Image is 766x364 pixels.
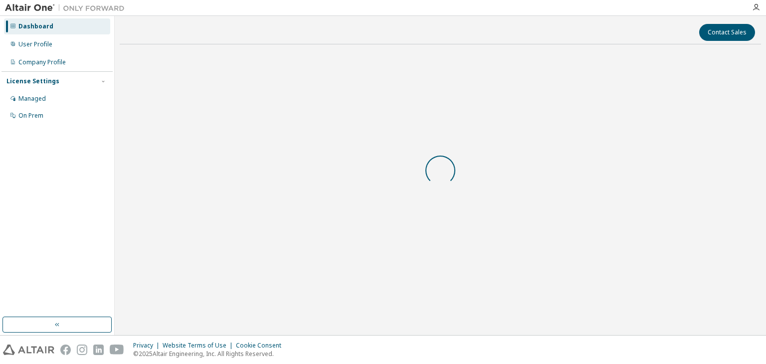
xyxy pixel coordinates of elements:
[93,345,104,355] img: linkedin.svg
[133,342,163,350] div: Privacy
[133,350,287,358] p: © 2025 Altair Engineering, Inc. All Rights Reserved.
[18,112,43,120] div: On Prem
[163,342,236,350] div: Website Terms of Use
[18,58,66,66] div: Company Profile
[18,95,46,103] div: Managed
[60,345,71,355] img: facebook.svg
[6,77,59,85] div: License Settings
[236,342,287,350] div: Cookie Consent
[18,22,53,30] div: Dashboard
[110,345,124,355] img: youtube.svg
[5,3,130,13] img: Altair One
[77,345,87,355] img: instagram.svg
[18,40,52,48] div: User Profile
[3,345,54,355] img: altair_logo.svg
[699,24,755,41] button: Contact Sales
